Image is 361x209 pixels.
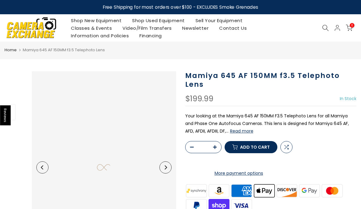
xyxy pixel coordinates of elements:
a: Video/Film Transfers [117,24,177,32]
strong: Free Shipping for most orders over $100 - EXCLUDES Smoke Grenades [103,4,258,10]
a: 0 [346,25,353,31]
a: Financing [134,32,167,39]
img: american express [230,183,253,198]
img: discover [276,183,298,198]
img: synchrony [185,183,208,198]
p: Your looking at the Mamiya 645 AF 150MM F3.5 Telephoto Lens for all Mamiya and Phase One Autofocu... [185,112,357,135]
h1: Mamiya 645 AF 150MM f3.5 Telephoto Lens [185,71,357,89]
a: Sell Your Equipment [190,17,248,24]
a: Classes & Events [66,24,117,32]
span: Mamiya 645 AF 150MM f3.5 Telephoto Lens [23,47,105,53]
img: master [321,183,343,198]
button: Previous [36,161,48,174]
button: Next [159,161,172,174]
a: Newsletter [177,24,214,32]
img: google pay [298,183,321,198]
span: 0 [350,23,354,28]
a: Home [5,47,17,53]
a: Shop Used Equipment [127,17,190,24]
a: Contact Us [214,24,252,32]
div: $199.99 [185,95,213,103]
img: apple pay [253,183,276,198]
a: Shop New Equipment [66,17,127,24]
a: Information and Policies [66,32,134,39]
span: Add to cart [240,145,270,149]
button: Read more [230,128,253,134]
button: Add to cart [225,141,277,153]
img: amazon payments [208,183,230,198]
a: More payment options [185,170,292,177]
span: In Stock [340,96,356,102]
